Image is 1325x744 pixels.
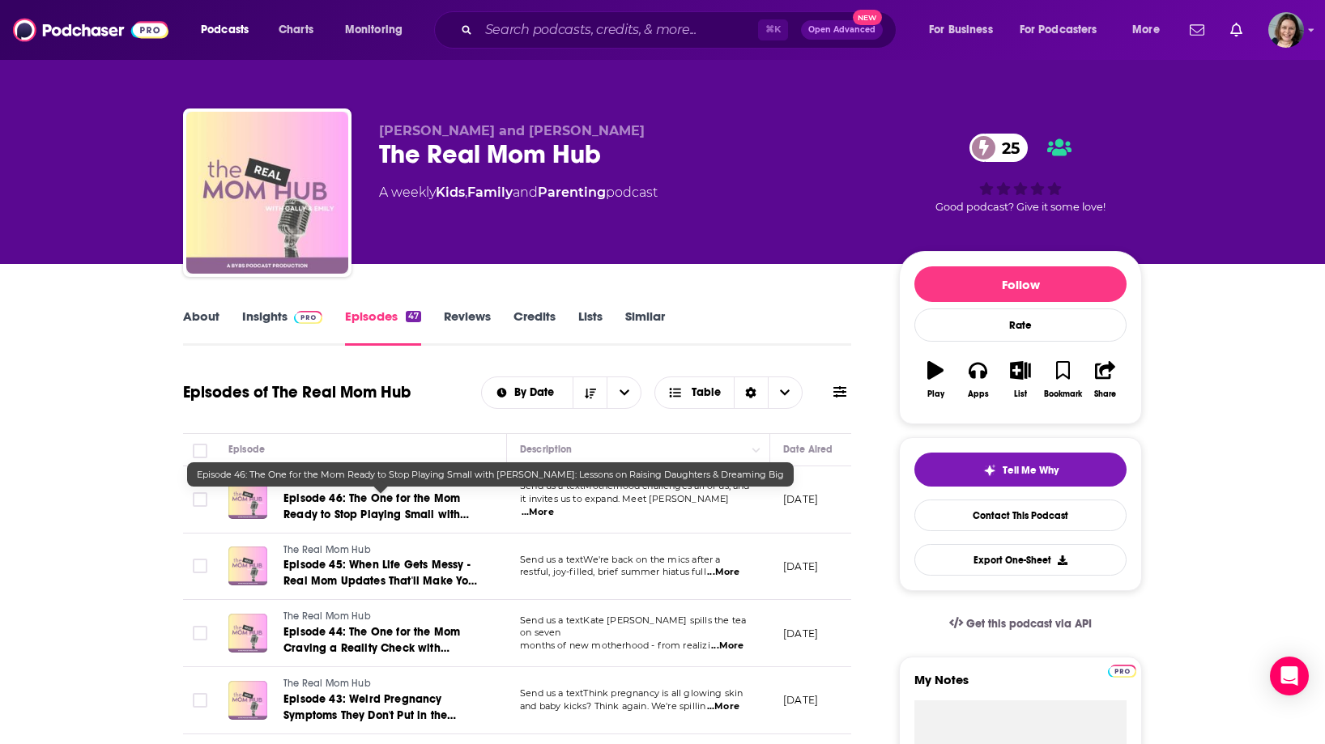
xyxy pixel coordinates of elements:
[193,559,207,573] span: Toggle select row
[183,308,219,346] a: About
[283,610,371,622] span: The Real Mom Hub
[968,389,989,399] div: Apps
[1108,662,1136,678] a: Pro website
[983,464,996,477] img: tell me why sparkle
[1121,17,1180,43] button: open menu
[711,640,743,653] span: ...More
[513,185,538,200] span: and
[914,544,1127,576] button: Export One-Sheet
[783,492,818,506] p: [DATE]
[1183,16,1211,44] a: Show notifications dropdown
[914,308,1127,342] div: Rate
[914,500,1127,531] a: Contact This Podcast
[808,26,876,34] span: Open Advanced
[929,19,993,41] span: For Business
[193,492,207,507] span: Toggle select row
[1009,17,1121,43] button: open menu
[520,440,572,459] div: Description
[283,544,371,555] span: The Real Mom Hub
[936,604,1105,644] a: Get this podcast via API
[969,134,1028,162] a: 25
[345,308,421,346] a: Episodes47
[345,19,403,41] span: Monitoring
[1268,12,1304,48] span: Logged in as micglogovac
[283,677,478,691] a: The Real Mom Hub
[1132,19,1160,41] span: More
[283,491,478,523] a: Episode 46: The One for the Mom Ready to Stop Playing Small with [PERSON_NAME]: Lessons on Raisin...
[268,17,323,43] a: Charts
[283,624,478,657] a: Episode 44: The One for the Mom Craving a Reality Check with [PERSON_NAME]: The Gap Between Reali...
[193,626,207,640] span: Toggle select row
[436,185,465,200] a: Kids
[1020,19,1097,41] span: For Podcasters
[707,700,739,713] span: ...More
[927,389,944,399] div: Play
[294,311,322,324] img: Podchaser Pro
[914,453,1127,487] button: tell me why sparkleTell Me Why
[918,17,1013,43] button: open menu
[197,469,784,480] span: Episode 46: The One for the Mom Ready to Stop Playing Small with [PERSON_NAME]: Lessons on Raisin...
[654,376,803,409] button: Choose View
[406,311,421,322] div: 47
[1044,389,1082,399] div: Bookmark
[520,554,721,565] span: Send us a textWe're back on the mics after a
[734,377,768,408] div: Sort Direction
[183,382,411,402] h1: Episodes of The Real Mom Hub
[520,687,743,699] span: Send us a textThink pregnancy is all glowing skin
[279,19,313,41] span: Charts
[201,19,249,41] span: Podcasts
[1014,389,1027,399] div: List
[283,691,478,724] a: Episode 43: Weird Pregnancy Symptoms They Don't Put in the Books: Unglamorous Truths About Growin...
[467,185,513,200] a: Family
[479,17,758,43] input: Search podcasts, credits, & more...
[692,387,721,398] span: Table
[1084,351,1127,409] button: Share
[1270,657,1309,695] div: Open Intercom Messenger
[228,440,265,459] div: Episode
[1108,665,1136,678] img: Podchaser Pro
[999,351,1042,409] button: List
[13,15,168,45] img: Podchaser - Follow, Share and Rate Podcasts
[707,566,739,579] span: ...More
[607,377,641,408] button: open menu
[379,123,645,138] span: [PERSON_NAME] and [PERSON_NAME]
[1268,12,1304,48] img: User Profile
[1094,389,1116,399] div: Share
[283,543,478,558] a: The Real Mom Hub
[801,20,883,40] button: Open AdvancedNew
[283,678,371,689] span: The Real Mom Hub
[465,185,467,200] span: ,
[520,614,746,639] span: Send us a textKate [PERSON_NAME] spills the tea on seven
[449,11,912,49] div: Search podcasts, credits, & more...
[783,440,833,459] div: Date Aired
[956,351,999,409] button: Apps
[966,617,1092,631] span: Get this podcast via API
[482,387,573,398] button: open menu
[242,308,322,346] a: InsightsPodchaser Pro
[1042,351,1084,409] button: Bookmark
[334,17,424,43] button: open menu
[914,672,1127,700] label: My Notes
[986,134,1028,162] span: 25
[520,566,706,577] span: restful, joy-filled, brief summer hiatus full
[481,376,642,409] h2: Choose List sort
[283,558,477,604] span: Episode 45: When Life Gets Messy - Real Mom Updates That'll Make You Feel Better About Your Own C...
[379,183,658,202] div: A weekly podcast
[914,351,956,409] button: Play
[914,266,1127,302] button: Follow
[283,610,478,624] a: The Real Mom Hub
[783,693,818,707] p: [DATE]
[1268,12,1304,48] button: Show profile menu
[520,700,705,712] span: and baby kicks? Think again. We're spillin
[783,627,818,640] p: [DATE]
[283,491,478,554] span: Episode 46: The One for the Mom Ready to Stop Playing Small with [PERSON_NAME]: Lessons on Raisin...
[1224,16,1249,44] a: Show notifications dropdown
[186,112,348,274] img: The Real Mom Hub
[1003,464,1059,477] span: Tell Me Why
[283,625,478,720] span: Episode 44: The One for the Mom Craving a Reality Check with [PERSON_NAME]: The Gap Between Reali...
[538,185,606,200] a: Parenting
[899,123,1142,223] div: 25Good podcast? Give it some love!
